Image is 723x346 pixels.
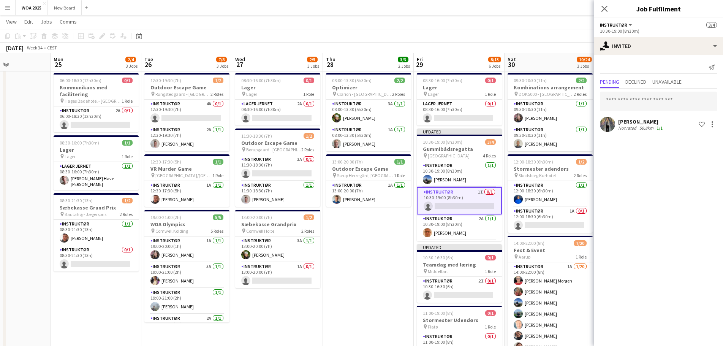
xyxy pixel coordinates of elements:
[235,262,320,288] app-card-role: Instruktør1A0/113:00-20:00 (7h)
[485,139,496,145] span: 3/4
[235,56,245,63] span: Wed
[488,57,501,62] span: 8/13
[417,277,502,303] app-card-role: Instruktør2I0/110:30-16:30 (6h)
[423,255,454,260] span: 10:30-16:30 (6h)
[514,78,547,83] span: 09:30-20:30 (11h)
[577,57,592,62] span: 10/24
[122,198,133,203] span: 1/2
[417,244,502,303] div: Updated10:30-16:30 (6h)0/1Teamdag med læring Middelfart1 RoleInstruktør2I0/110:30-16:30 (6h)
[574,173,587,178] span: 2 Roles
[150,159,181,165] span: 12:30-17:30 (5h)
[241,78,281,83] span: 08:30-16:00 (7h30m)
[144,314,229,340] app-card-role: Instruktør2A1/119:00-21:00 (2h)
[428,324,438,330] span: Flatø
[326,154,411,207] div: 13:00-20:00 (7h)1/1Outdoor Escape Game Sørup Herregård, [GEOGRAPHIC_DATA]1 RoleInstruktør1A1/113:...
[423,139,462,145] span: 10:30-19:00 (8h30m)
[394,78,405,83] span: 2/2
[25,45,44,51] span: Week 34
[304,133,314,139] span: 1/2
[54,193,139,271] app-job-card: 08:30-21:30 (13h)1/2Sæbekasse Grand Prix Bautahøj - Jægerspris2 RolesInstruktør1/108:30-21:30 (13...
[144,73,229,151] app-job-card: 12:30-19:30 (7h)1/2Outdoor Escape Game Rungstedgaard - [GEOGRAPHIC_DATA]2 RolesInstruktør4A0/112:...
[307,63,319,69] div: 3 Jobs
[54,84,139,98] h3: Kommunikaos med facilitering
[326,56,335,63] span: Thu
[144,154,229,207] div: 12:30-17:30 (5h)1/1VR Murder Game [GEOGRAPHIC_DATA]/[GEOGRAPHIC_DATA]1 RoleInstruktør1A1/112:30-1...
[574,91,587,97] span: 2 Roles
[326,125,411,151] app-card-role: Instruktør1A1/108:00-13:30 (5h30m)[PERSON_NAME]
[144,262,229,288] app-card-role: Instruktør5A1/119:00-21:00 (2h)[PERSON_NAME]
[326,181,411,207] app-card-role: Instruktør1A1/113:00-20:00 (7h)[PERSON_NAME]
[514,159,553,165] span: 12:00-18:30 (6h30m)
[54,135,139,190] app-job-card: 08:30-16:00 (7h30m)1/1Lager Lager1 RoleLager Jernet1/108:30-16:00 (7h30m)[PERSON_NAME] Have [PERS...
[246,228,274,234] span: Comwell Holte
[417,129,502,135] div: Updated
[54,56,63,63] span: Mon
[54,246,139,271] app-card-role: Instruktør0/108:30-21:30 (13h)
[144,165,229,172] h3: VR Murder Game
[326,73,411,151] app-job-card: 08:00-13:30 (5h30m)2/2Optimizer Clarion - [GEOGRAPHIC_DATA]2 RolesInstruktør3A1/108:00-13:30 (5h3...
[638,125,655,131] div: 59.8km
[144,288,229,314] app-card-role: Instruktør1/119:00-21:00 (2h)[PERSON_NAME]
[618,125,638,131] div: Not rated
[52,60,63,69] span: 25
[235,100,320,125] app-card-role: Lager Jernet2A0/108:30-16:00 (7h30m)
[508,165,593,172] h3: Stormester udendørs
[65,98,122,104] span: Hages Badehotel - [GEOGRAPHIC_DATA]
[398,57,408,62] span: 3/3
[326,84,411,91] h3: Optimizer
[508,56,516,63] span: Sat
[235,155,320,181] app-card-role: Instruktør3A0/111:30-18:30 (7h)
[325,60,335,69] span: 28
[235,73,320,125] app-job-card: 08:30-16:00 (7h30m)0/1Lager Lager1 RoleLager Jernet2A0/108:30-16:00 (7h30m)
[21,17,36,27] a: Edit
[417,214,502,240] app-card-role: Instruktør2A1/110:30-19:00 (8h30m)[PERSON_NAME]
[576,254,587,260] span: 1 Role
[122,98,133,104] span: 1 Role
[576,78,587,83] span: 2/2
[394,173,405,178] span: 1 Role
[508,207,593,233] app-card-role: Instruktør1A0/112:00-18:30 (6h30m)
[514,240,544,246] span: 14:00-22:00 (8h)
[423,310,454,316] span: 11:00-19:00 (8h)
[657,125,663,131] app-skills-label: 1/1
[417,84,502,91] h3: Lager
[337,173,394,178] span: Sørup Herregård, [GEOGRAPHIC_DATA]
[143,60,153,69] span: 26
[577,63,592,69] div: 3 Jobs
[392,91,405,97] span: 2 Roles
[3,17,20,27] a: View
[235,236,320,262] app-card-role: Instruktør3A1/113:00-20:00 (7h)[PERSON_NAME]
[60,198,93,203] span: 08:30-21:30 (13h)
[60,78,101,83] span: 06:00-18:30 (12h30m)
[65,211,106,217] span: Bautahøj - Jægerspris
[508,100,593,125] app-card-role: Instruktør1/109:30-20:30 (11h)[PERSON_NAME]
[6,18,17,25] span: View
[600,79,619,84] span: Pending
[508,84,593,91] h3: Kombinations arrangement
[122,154,133,159] span: 1 Role
[652,79,682,84] span: Unavailable
[246,91,257,97] span: Lager
[485,91,496,97] span: 1 Role
[332,159,363,165] span: 13:00-20:00 (7h)
[519,91,574,97] span: DOK5000 - [GEOGRAPHIC_DATA]
[508,154,593,233] app-job-card: 12:00-18:30 (6h30m)1/2Stormester udendørs Skodsborg Kurhotel2 RolesInstruktør1/112:00-18:30 (6h30...
[508,73,593,151] app-job-card: 09:30-20:30 (11h)2/2Kombinations arrangement DOK5000 - [GEOGRAPHIC_DATA]2 RolesInstruktør1/109:30...
[212,173,223,178] span: 1 Role
[508,247,593,254] h3: Fest & Event
[144,181,229,207] app-card-role: Instruktør1A1/112:30-17:30 (5h)[PERSON_NAME]
[144,84,229,91] h3: Outdoor Escape Game
[485,255,496,260] span: 0/1
[122,140,133,146] span: 1/1
[144,56,153,63] span: Tue
[417,146,502,152] h3: Gummibådsregatta
[54,106,139,132] app-card-role: Instruktør2A0/106:00-18:30 (12h30m)
[508,125,593,151] app-card-role: Instruktør1/109:30-20:30 (11h)[PERSON_NAME]
[485,324,496,330] span: 1 Role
